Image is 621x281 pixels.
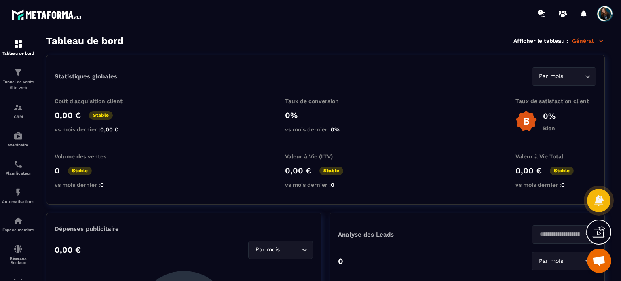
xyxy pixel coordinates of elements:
[319,167,343,175] p: Stable
[338,231,467,238] p: Analyse des Leads
[515,153,596,160] p: Valeur à Vie Total
[515,110,537,132] img: b-badge-o.b3b20ee6.svg
[55,110,81,120] p: 0,00 €
[565,72,583,81] input: Search for option
[55,98,135,104] p: Coût d'acquisition client
[550,167,574,175] p: Stable
[2,182,34,210] a: automationsautomationsAutomatisations
[55,153,135,160] p: Volume des ventes
[13,159,23,169] img: scheduler
[532,252,596,270] div: Search for option
[515,166,542,175] p: 0,00 €
[285,98,366,104] p: Taux de conversion
[100,182,104,188] span: 0
[89,111,113,120] p: Stable
[338,256,343,266] p: 0
[587,249,611,273] div: Ouvrir le chat
[46,35,123,46] h3: Tableau de bord
[55,182,135,188] p: vs mois dernier :
[13,131,23,141] img: automations
[253,245,281,254] span: Par mois
[572,37,605,44] p: Général
[2,61,34,97] a: formationformationTunnel de vente Site web
[2,33,34,61] a: formationformationTableau de bord
[285,182,366,188] p: vs mois dernier :
[561,182,565,188] span: 0
[13,68,23,77] img: formation
[2,256,34,265] p: Réseaux Sociaux
[537,72,565,81] span: Par mois
[285,110,366,120] p: 0%
[68,167,92,175] p: Stable
[55,166,60,175] p: 0
[2,210,34,238] a: automationsautomationsEspace membre
[2,51,34,55] p: Tableau de bord
[537,257,565,266] span: Par mois
[2,153,34,182] a: schedulerschedulerPlanificateur
[537,230,583,239] input: Search for option
[285,166,311,175] p: 0,00 €
[513,38,568,44] p: Afficher le tableau :
[285,153,366,160] p: Valeur à Vie (LTV)
[2,125,34,153] a: automationsautomationsWebinaire
[55,73,117,80] p: Statistiques globales
[13,244,23,254] img: social-network
[532,225,596,244] div: Search for option
[285,126,366,133] p: vs mois dernier :
[2,97,34,125] a: formationformationCRM
[543,125,556,131] p: Bien
[331,126,340,133] span: 0%
[2,79,34,91] p: Tunnel de vente Site web
[2,143,34,147] p: Webinaire
[543,111,556,121] p: 0%
[2,199,34,204] p: Automatisations
[532,67,596,86] div: Search for option
[331,182,334,188] span: 0
[13,216,23,226] img: automations
[11,7,84,22] img: logo
[565,257,583,266] input: Search for option
[281,245,300,254] input: Search for option
[2,238,34,271] a: social-networksocial-networkRéseaux Sociaux
[13,103,23,112] img: formation
[515,98,596,104] p: Taux de satisfaction client
[100,126,118,133] span: 0,00 €
[2,228,34,232] p: Espace membre
[55,225,313,232] p: Dépenses publicitaire
[248,241,313,259] div: Search for option
[2,114,34,119] p: CRM
[13,188,23,197] img: automations
[55,245,81,255] p: 0,00 €
[13,39,23,49] img: formation
[2,171,34,175] p: Planificateur
[55,126,135,133] p: vs mois dernier :
[515,182,596,188] p: vs mois dernier :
